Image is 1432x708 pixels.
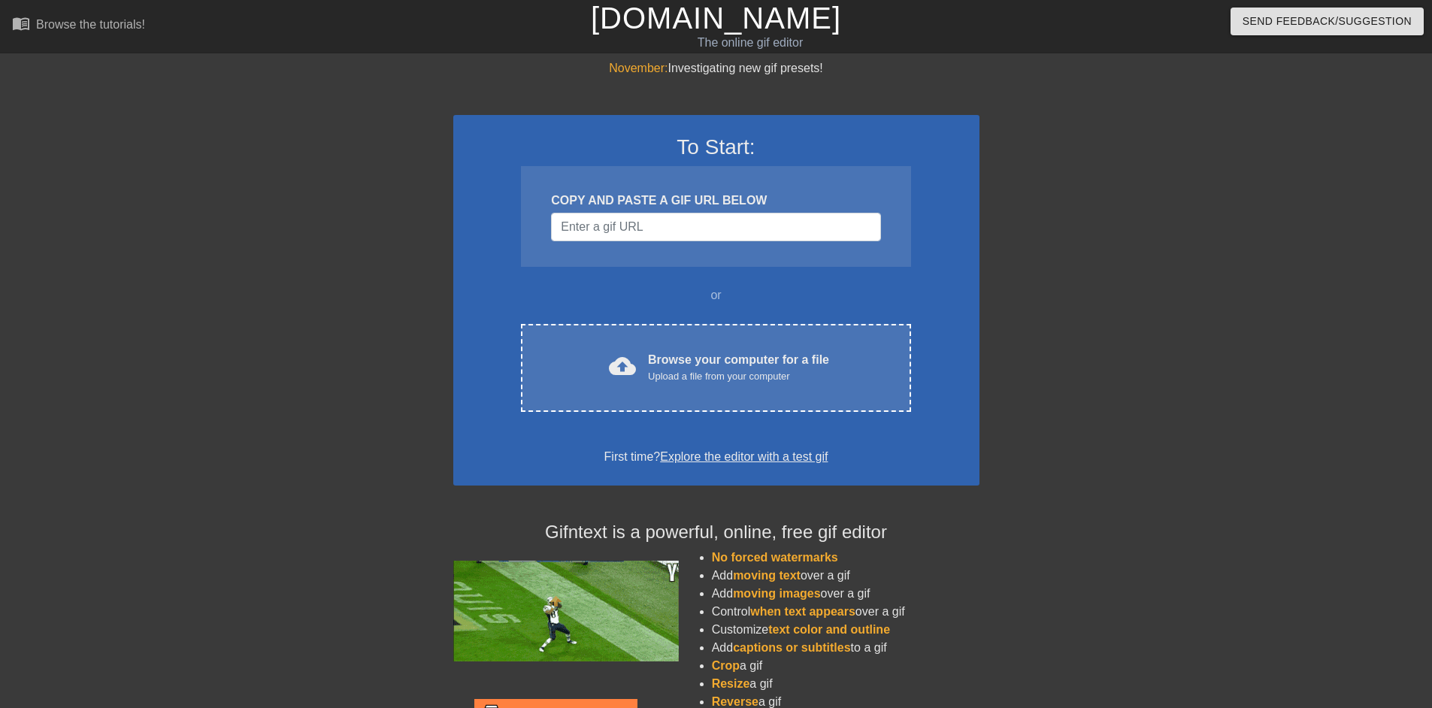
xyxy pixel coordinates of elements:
[551,192,880,210] div: COPY AND PASTE A GIF URL BELOW
[1243,12,1412,31] span: Send Feedback/Suggestion
[750,605,855,618] span: when text appears
[712,695,758,708] span: Reverse
[591,2,841,35] a: [DOMAIN_NAME]
[473,448,960,466] div: First time?
[733,587,820,600] span: moving images
[12,14,30,32] span: menu_book
[712,567,979,585] li: Add over a gif
[712,621,979,639] li: Customize
[36,18,145,31] div: Browse the tutorials!
[648,351,829,384] div: Browse your computer for a file
[453,59,979,77] div: Investigating new gif presets!
[712,677,750,690] span: Resize
[768,623,890,636] span: text color and outline
[712,657,979,675] li: a gif
[609,62,668,74] span: November:
[473,135,960,160] h3: To Start:
[712,551,838,564] span: No forced watermarks
[609,352,636,380] span: cloud_upload
[733,569,801,582] span: moving text
[12,14,145,38] a: Browse the tutorials!
[648,369,829,384] div: Upload a file from your computer
[712,675,979,693] li: a gif
[712,639,979,657] li: Add to a gif
[712,659,740,672] span: Crop
[485,34,1016,52] div: The online gif editor
[712,585,979,603] li: Add over a gif
[733,641,850,654] span: captions or subtitles
[712,603,979,621] li: Control over a gif
[660,450,828,463] a: Explore the editor with a test gif
[453,561,679,661] img: football_small.gif
[551,213,880,241] input: Username
[1231,8,1424,35] button: Send Feedback/Suggestion
[492,286,940,304] div: or
[453,522,979,543] h4: Gifntext is a powerful, online, free gif editor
